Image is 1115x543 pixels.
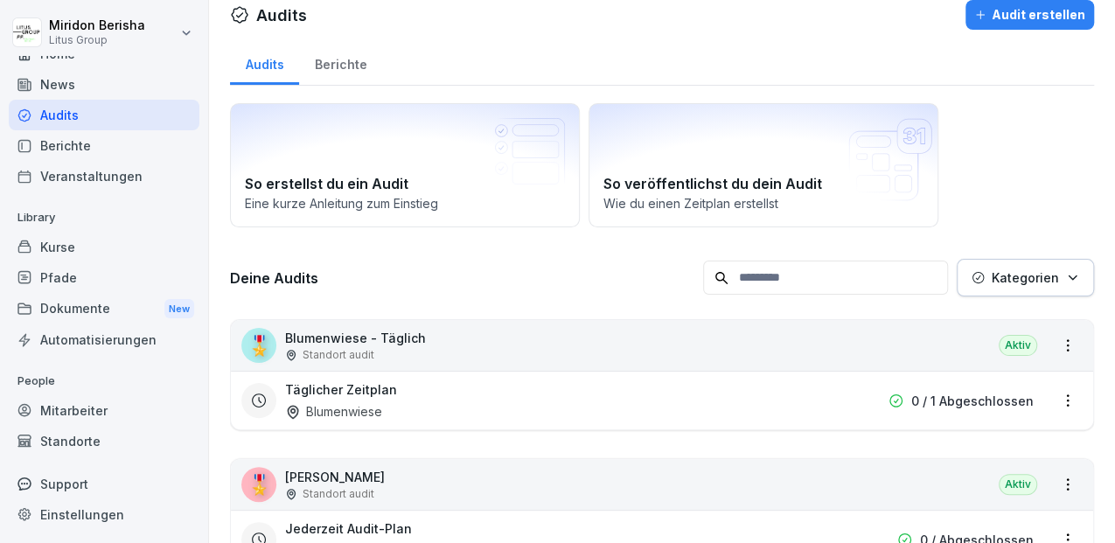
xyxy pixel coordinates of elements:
div: Blumenwiese [285,402,382,421]
p: [PERSON_NAME] [285,468,385,486]
a: DokumenteNew [9,293,199,325]
p: Standort audit [303,486,374,502]
p: Miridon Berisha [49,18,145,33]
a: News [9,69,199,100]
h3: Jederzeit Audit-Plan [285,519,412,538]
div: Audit erstellen [974,5,1085,24]
a: Berichte [9,130,199,161]
a: Standorte [9,426,199,456]
a: Audits [9,100,199,130]
div: New [164,299,194,319]
p: Eine kurze Anleitung zum Einstieg [245,194,565,212]
a: So erstellst du ein AuditEine kurze Anleitung zum Einstieg [230,103,580,227]
p: Kategorien [992,268,1059,287]
p: Library [9,204,199,232]
a: Kurse [9,232,199,262]
div: 🎖️ [241,328,276,363]
a: Automatisierungen [9,324,199,355]
h3: Täglicher Zeitplan [285,380,397,399]
p: Wie du einen Zeitplan erstellst [603,194,923,212]
p: Blumenwiese - Täglich [285,329,426,347]
a: Pfade [9,262,199,293]
p: Litus Group [49,34,145,46]
a: So veröffentlichst du dein AuditWie du einen Zeitplan erstellst [589,103,938,227]
p: 0 / 1 Abgeschlossen [911,392,1034,410]
a: Einstellungen [9,499,199,530]
h1: Audits [256,3,307,27]
p: Standort audit [303,347,374,363]
div: Support [9,469,199,499]
h2: So veröffentlichst du dein Audit [603,173,923,194]
a: Veranstaltungen [9,161,199,191]
h2: So erstellst du ein Audit [245,173,565,194]
div: Aktiv [999,335,1037,356]
div: 🎖️ [241,467,276,502]
div: Dokumente [9,293,199,325]
div: Aktiv [999,474,1037,495]
h3: Deine Audits [230,268,694,288]
p: People [9,367,199,395]
a: Audits [230,40,299,85]
a: Mitarbeiter [9,395,199,426]
a: Berichte [299,40,382,85]
button: Kategorien [957,259,1094,296]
